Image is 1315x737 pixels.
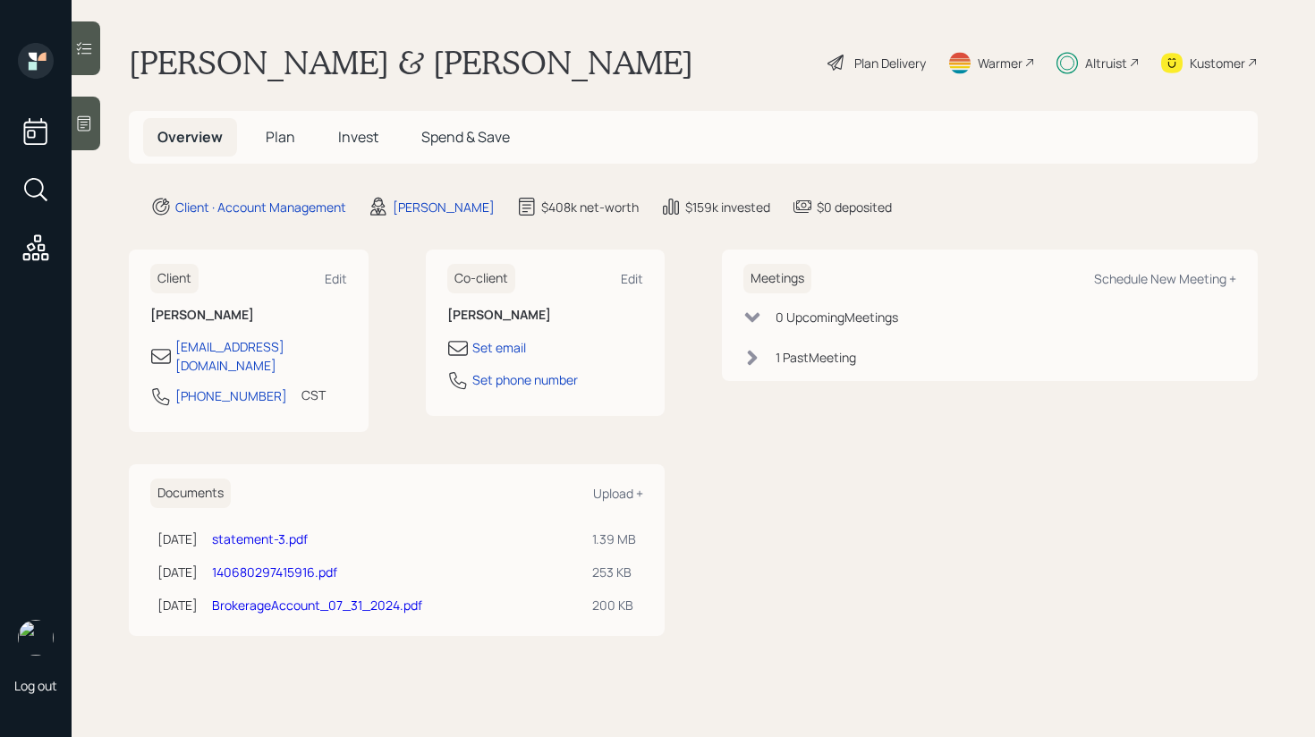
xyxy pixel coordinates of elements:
[592,529,636,548] div: 1.39 MB
[325,270,347,287] div: Edit
[266,127,295,147] span: Plan
[212,530,308,547] a: statement-3.pdf
[18,620,54,656] img: retirable_logo.png
[175,337,347,375] div: [EMAIL_ADDRESS][DOMAIN_NAME]
[592,563,636,581] div: 253 KB
[472,370,578,389] div: Set phone number
[1190,54,1245,72] div: Kustomer
[1085,54,1127,72] div: Altruist
[157,127,223,147] span: Overview
[743,264,811,293] h6: Meetings
[592,596,636,614] div: 200 KB
[776,308,898,326] div: 0 Upcoming Meeting s
[212,563,337,580] a: 140680297415916.pdf
[338,127,378,147] span: Invest
[776,348,856,367] div: 1 Past Meeting
[150,308,347,323] h6: [PERSON_NAME]
[621,270,643,287] div: Edit
[129,43,693,82] h1: [PERSON_NAME] & [PERSON_NAME]
[157,596,198,614] div: [DATE]
[301,385,326,404] div: CST
[157,563,198,581] div: [DATE]
[157,529,198,548] div: [DATE]
[421,127,510,147] span: Spend & Save
[817,198,892,216] div: $0 deposited
[175,386,287,405] div: [PHONE_NUMBER]
[978,54,1022,72] div: Warmer
[150,479,231,508] h6: Documents
[472,338,526,357] div: Set email
[150,264,199,293] h6: Client
[175,198,346,216] div: Client · Account Management
[854,54,926,72] div: Plan Delivery
[14,677,57,694] div: Log out
[1094,270,1236,287] div: Schedule New Meeting +
[212,597,422,614] a: BrokerageAccount_07_31_2024.pdf
[447,308,644,323] h6: [PERSON_NAME]
[393,198,495,216] div: [PERSON_NAME]
[447,264,515,293] h6: Co-client
[593,485,643,502] div: Upload +
[541,198,639,216] div: $408k net-worth
[685,198,770,216] div: $159k invested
